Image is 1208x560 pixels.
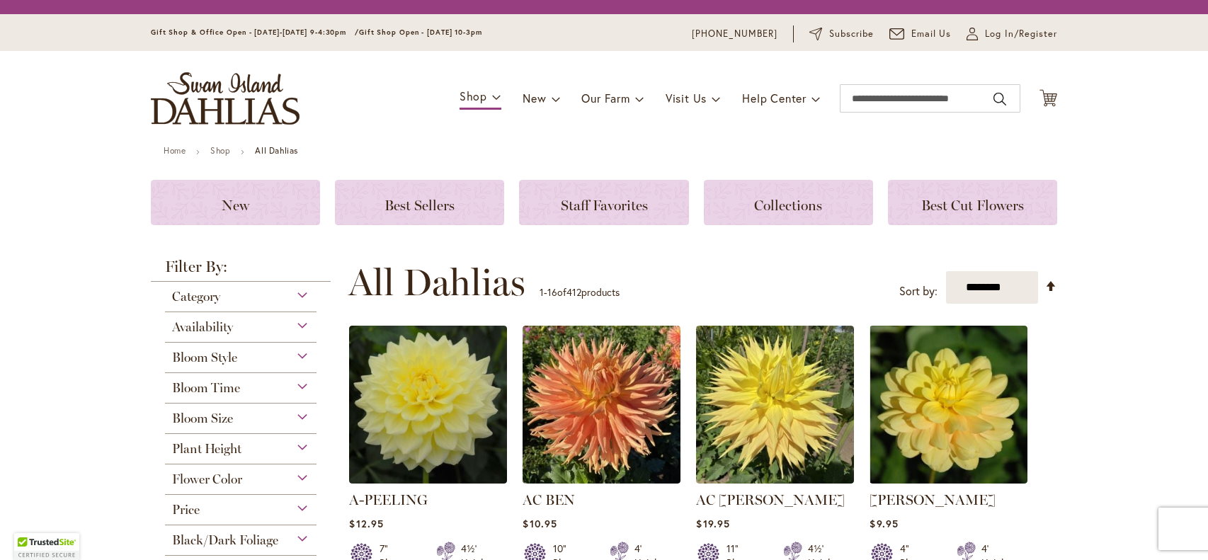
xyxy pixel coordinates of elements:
button: Search [993,88,1006,110]
span: Help Center [742,91,807,105]
a: [PHONE_NUMBER] [692,27,777,41]
span: Log In/Register [985,27,1057,41]
span: Subscribe [829,27,874,41]
a: Home [164,145,186,156]
span: Bloom Style [172,350,237,365]
span: Plant Height [172,441,241,457]
strong: Filter By: [151,259,331,282]
div: TrustedSite Certified [14,533,79,560]
span: 412 [566,285,581,299]
span: Email Us [911,27,952,41]
a: Shop [210,145,230,156]
span: $10.95 [523,517,557,530]
a: Staff Favorites [519,180,688,225]
a: A-PEELING [349,491,428,508]
span: Category [172,289,220,304]
span: Price [172,502,200,518]
span: All Dahlias [348,261,525,304]
a: A-Peeling [349,473,507,486]
span: Best Cut Flowers [921,197,1024,214]
a: Best Cut Flowers [888,180,1057,225]
span: Bloom Size [172,411,233,426]
span: $9.95 [870,517,898,530]
span: Collections [754,197,822,214]
span: Best Sellers [384,197,455,214]
span: Flower Color [172,472,242,487]
img: A-Peeling [349,326,507,484]
span: $12.95 [349,517,383,530]
span: Bloom Time [172,380,240,396]
a: Email Us [889,27,952,41]
p: - of products [540,281,620,304]
span: New [222,197,249,214]
a: AC [PERSON_NAME] [696,491,845,508]
a: Collections [704,180,873,225]
a: Log In/Register [967,27,1057,41]
strong: All Dahlias [255,145,298,156]
a: [PERSON_NAME] [870,491,996,508]
label: Sort by: [899,278,938,304]
span: Shop [460,88,487,103]
span: Visit Us [666,91,707,105]
a: AHOY MATEY [870,473,1027,486]
img: AHOY MATEY [870,326,1027,484]
a: AC BEN [523,491,575,508]
a: Best Sellers [335,180,504,225]
span: 1 [540,285,544,299]
a: AC BEN [523,473,680,486]
span: Staff Favorites [561,197,648,214]
span: Our Farm [581,91,629,105]
a: AC Jeri [696,473,854,486]
img: AC Jeri [696,326,854,484]
a: New [151,180,320,225]
span: Black/Dark Foliage [172,532,278,548]
a: Subscribe [809,27,874,41]
img: AC BEN [523,326,680,484]
span: Gift Shop & Office Open - [DATE]-[DATE] 9-4:30pm / [151,28,359,37]
span: New [523,91,546,105]
span: $19.95 [696,517,729,530]
span: Availability [172,319,233,335]
span: Gift Shop Open - [DATE] 10-3pm [359,28,482,37]
a: store logo [151,72,300,125]
span: 16 [547,285,557,299]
